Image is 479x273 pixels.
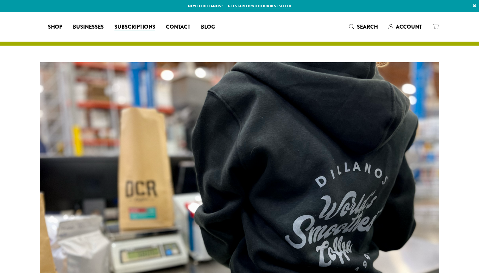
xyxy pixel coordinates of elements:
[228,3,291,9] a: Get started with our best seller
[73,23,104,31] span: Businesses
[43,22,68,32] a: Shop
[166,23,190,31] span: Contact
[344,21,383,32] a: Search
[396,23,422,31] span: Account
[357,23,378,31] span: Search
[48,23,62,31] span: Shop
[201,23,215,31] span: Blog
[114,23,155,31] span: Subscriptions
